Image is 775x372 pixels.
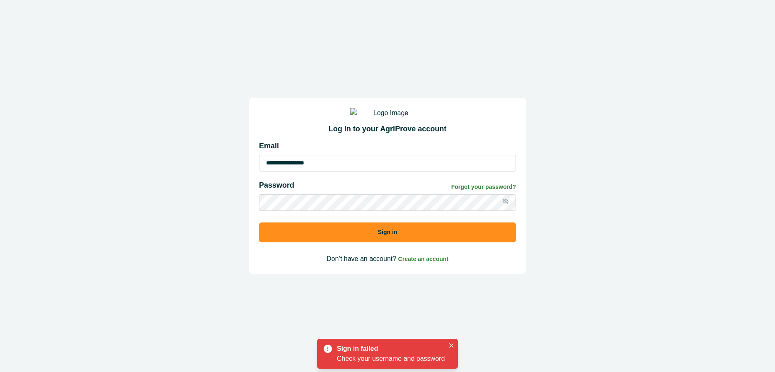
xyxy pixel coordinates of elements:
a: Create an account [398,255,448,262]
a: Forgot your password? [451,183,516,191]
span: Create an account [398,256,448,262]
div: Check your username and password [337,354,445,364]
img: Logo Image [350,108,425,118]
h2: Log in to your AgriProve account [259,125,516,134]
p: Email [259,140,516,152]
p: Don’t have an account? [259,254,516,264]
button: Sign in [259,222,516,242]
div: Sign in failed [337,344,442,354]
button: Close [446,341,456,350]
p: Password [259,180,294,191]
